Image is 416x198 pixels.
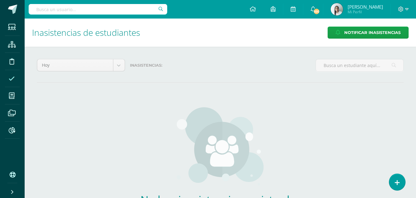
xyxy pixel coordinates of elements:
[29,4,167,15] input: Busca un usuario...
[32,27,140,38] span: Inasistencias de estudiantes
[331,3,343,15] img: 41313f044ecd9476e881d3b5cd835107.png
[348,9,383,15] span: Mi Perfil
[130,59,311,72] label: Inasistencias:
[37,59,125,71] a: Hoy
[313,8,320,15] span: 100
[316,59,403,71] input: Busca un estudiante aquí...
[328,27,409,39] a: Notificar Inasistencias
[42,59,108,71] span: Hoy
[177,107,264,187] img: groups.png
[344,27,401,38] span: Notificar Inasistencias
[348,4,383,10] span: [PERSON_NAME]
